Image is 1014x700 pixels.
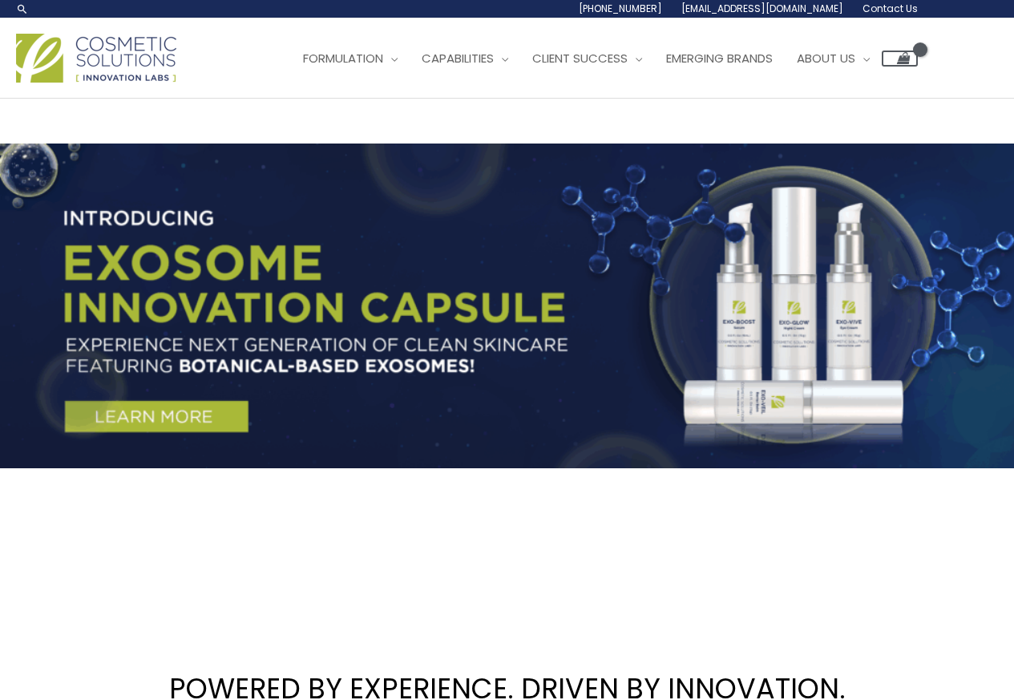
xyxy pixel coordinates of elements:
span: Formulation [303,50,383,67]
a: Client Success [520,34,654,83]
nav: Site Navigation [279,34,918,83]
a: Formulation [291,34,410,83]
span: About Us [797,50,855,67]
span: Client Success [532,50,628,67]
span: [PHONE_NUMBER] [579,2,662,15]
img: Cosmetic Solutions Logo [16,34,176,83]
span: Emerging Brands [666,50,773,67]
a: Emerging Brands [654,34,785,83]
span: Capabilities [422,50,494,67]
span: Contact Us [863,2,918,15]
a: Search icon link [16,2,29,15]
span: [EMAIL_ADDRESS][DOMAIN_NAME] [681,2,843,15]
a: Capabilities [410,34,520,83]
a: About Us [785,34,882,83]
a: View Shopping Cart, empty [882,51,918,67]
